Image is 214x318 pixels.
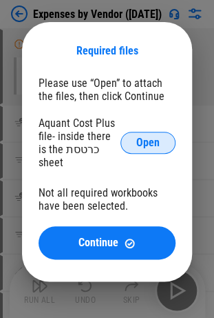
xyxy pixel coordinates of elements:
[39,226,175,259] button: ContinueContinue
[39,77,175,103] div: Please use “Open” to attach the files, then click Continue
[78,237,118,248] span: Continue
[39,44,175,57] div: Required files
[136,137,160,148] span: Open
[124,237,136,249] img: Continue
[120,132,175,154] button: Open
[39,186,175,212] div: Not all required workbooks have been selected.
[39,117,120,169] div: Aquant Cost Plus file- inside there is the כרטסת sheet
